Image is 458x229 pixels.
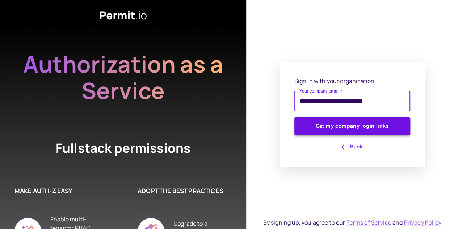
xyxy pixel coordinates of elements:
[346,218,391,226] a: Terms of Service
[404,218,441,226] a: Privacy Policy
[29,139,217,157] h4: Fullstack permissions
[294,77,410,85] p: Sign in with your organization:
[263,218,441,227] div: By signing up, you agree to our and
[299,88,343,94] label: Your company email
[14,186,101,196] h6: MAKE AUTH-Z EASY
[294,117,410,135] button: Get my company login links
[294,141,410,153] button: Back
[138,186,224,196] h6: ADOPT THE BEST PRACTICES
